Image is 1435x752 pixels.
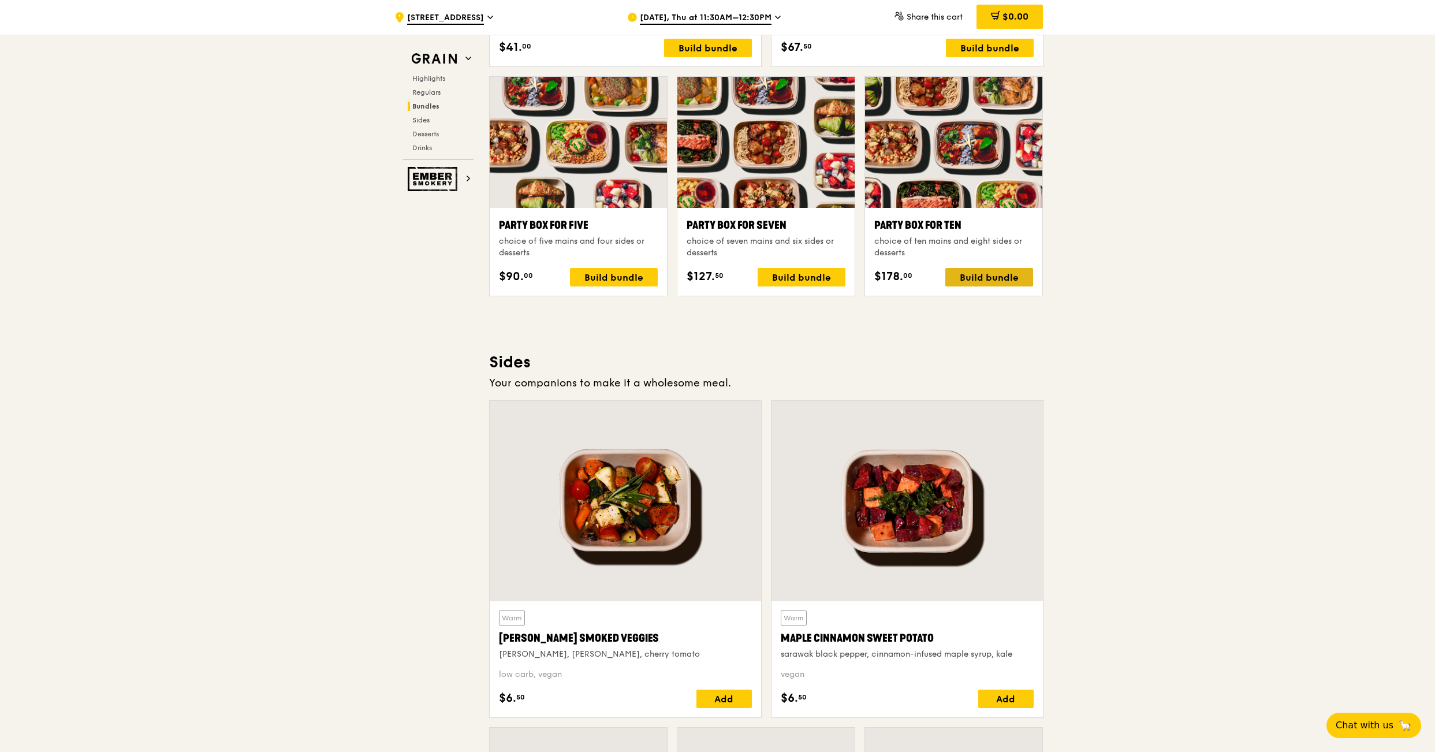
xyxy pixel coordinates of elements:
[412,75,445,83] span: Highlights
[946,39,1034,57] div: Build bundle
[489,352,1043,373] h3: Sides
[907,12,963,22] span: Share this cart
[687,217,845,233] div: Party Box for Seven
[1002,11,1028,22] span: $0.00
[1398,719,1412,732] span: 🦙
[412,130,439,138] span: Desserts
[1336,719,1393,732] span: Chat with us
[499,630,752,646] div: [PERSON_NAME] Smoked Veggies
[499,268,524,285] span: $90.
[781,669,1034,680] div: vegan
[945,268,1033,286] div: Build bundle
[1326,713,1421,738] button: Chat with us🦙
[664,39,752,57] div: Build bundle
[696,690,752,708] div: Add
[640,12,771,25] span: [DATE], Thu at 11:30AM–12:30PM
[781,610,807,626] div: Warm
[412,88,441,96] span: Regulars
[874,217,1033,233] div: Party Box for Ten
[522,42,531,51] span: 00
[412,144,432,152] span: Drinks
[874,236,1033,259] div: choice of ten mains and eight sides or desserts
[499,39,522,56] span: $41.
[798,693,807,702] span: 50
[499,690,516,707] span: $6.
[499,217,658,233] div: Party Box for Five
[499,649,752,660] div: [PERSON_NAME], [PERSON_NAME], cherry tomato
[524,271,533,280] span: 00
[781,39,803,56] span: $67.
[781,690,798,707] span: $6.
[499,610,525,626] div: Warm
[715,271,724,280] span: 50
[758,268,845,286] div: Build bundle
[803,42,812,51] span: 50
[499,236,658,259] div: choice of five mains and four sides or desserts
[570,268,658,286] div: Build bundle
[408,167,461,191] img: Ember Smokery web logo
[516,693,525,702] span: 50
[489,375,1043,391] div: Your companions to make it a wholesome meal.
[687,236,845,259] div: choice of seven mains and six sides or desserts
[412,102,439,110] span: Bundles
[408,49,461,69] img: Grain web logo
[781,630,1034,646] div: Maple Cinnamon Sweet Potato
[903,271,912,280] span: 00
[407,12,484,25] span: [STREET_ADDRESS]
[781,649,1034,660] div: sarawak black pepper, cinnamon-infused maple syrup, kale
[687,268,715,285] span: $127.
[874,268,903,285] span: $178.
[978,690,1034,708] div: Add
[499,669,752,680] div: low carb, vegan
[412,116,430,124] span: Sides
